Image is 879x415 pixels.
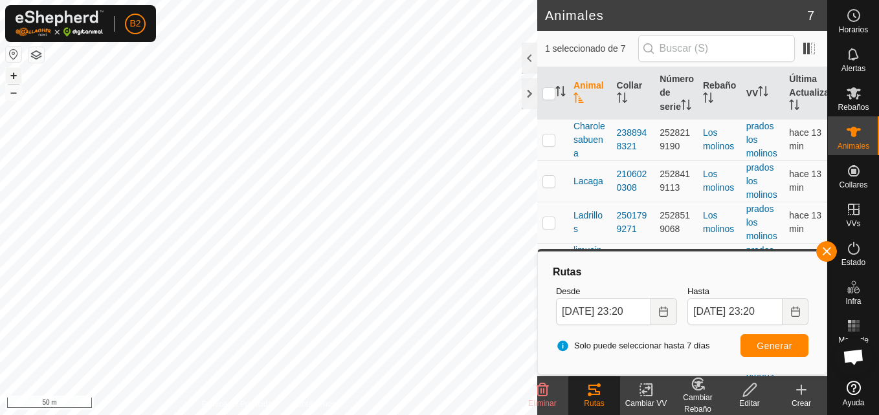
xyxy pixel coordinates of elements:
[845,297,861,305] span: Infra
[28,47,44,63] button: Capas del Mapa
[129,17,140,30] span: B2
[555,88,566,98] p-sorticon: Activar para ordenar
[551,264,814,280] div: Rutas
[16,10,104,37] img: Logo Gallagher
[6,85,21,100] button: –
[846,220,860,228] span: VVs
[746,162,777,200] a: prados los molinos
[651,298,677,325] button: Choose Date
[789,210,821,234] span: 22 sept 2025, 23:07
[556,339,710,352] span: Solo puede seleccionar hasta 7 días
[573,94,584,105] p-sorticon: Activar para ordenar
[703,94,713,105] p-sorticon: Activar para ordenar
[6,68,21,83] button: +
[784,67,827,120] th: Última Actualización
[841,65,865,72] span: Alertas
[838,142,869,150] span: Animales
[6,47,21,62] button: Restablecer Mapa
[746,245,777,282] a: prados los molinos
[617,126,650,153] div: 2388948321
[724,398,775,409] div: Editar
[757,341,792,351] span: Generar
[573,209,606,236] span: Ladrillos
[545,42,638,56] span: 1 seleccionado de 7
[841,259,865,266] span: Estado
[838,103,869,111] span: Rebaños
[573,175,603,188] span: Lacaga
[746,204,777,241] a: prados los molinos
[528,399,556,408] span: Eliminar
[617,94,627,105] p-sorticon: Activar para ordenar
[775,398,827,409] div: Crear
[703,126,736,153] div: Los molinos
[703,167,736,195] div: Los molinos
[556,285,677,298] label: Desde
[638,35,795,62] input: Buscar (S)
[789,376,821,399] span: 22 sept 2025, 23:07
[660,209,693,236] div: 2528519068
[573,120,606,160] span: Charolesabuena
[789,127,821,151] span: 22 sept 2025, 23:07
[612,67,655,120] th: Collar
[789,169,821,193] span: 22 sept 2025, 23:07
[202,398,276,410] a: Política de Privacidad
[839,181,867,189] span: Collares
[620,398,672,409] div: Cambiar VV
[703,209,736,236] div: Los molinos
[843,399,865,407] span: Ayuda
[573,244,606,284] span: limusinaparaparir
[741,67,784,120] th: VV
[292,398,335,410] a: Contáctenos
[672,392,724,415] div: Cambiar Rebaño
[617,167,650,195] div: 2106020308
[654,67,698,120] th: Número de serie
[839,26,868,34] span: Horarios
[783,298,808,325] button: Choose Date
[698,67,741,120] th: Rebaño
[660,167,693,195] div: 2528419113
[568,67,612,120] th: Animal
[828,376,879,412] a: Ayuda
[740,334,808,357] button: Generar
[568,398,620,409] div: Rutas
[789,101,799,112] p-sorticon: Activar para ordenar
[758,88,768,98] p-sorticon: Activar para ordenar
[746,121,777,158] a: prados los molinos
[660,126,693,153] div: 2528219190
[831,336,876,352] span: Mapa de Calor
[545,8,807,23] h2: Animales
[807,6,814,25] span: 7
[681,101,691,112] p-sorticon: Activar para ordenar
[617,209,650,236] div: 2501799271
[687,285,808,298] label: Hasta
[834,337,873,376] div: Chat abierto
